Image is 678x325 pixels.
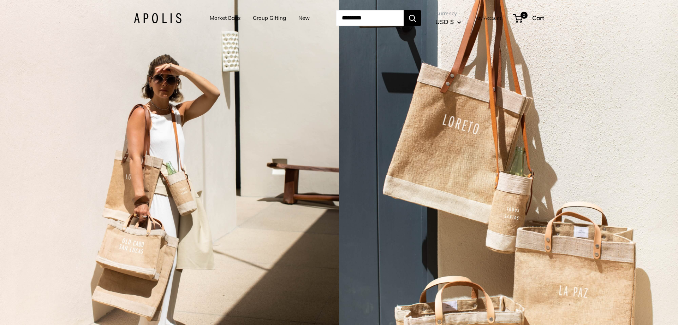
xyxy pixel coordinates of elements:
[521,12,528,19] span: 0
[476,14,501,22] a: My Account
[404,10,421,26] button: Search
[435,8,461,18] span: Currency
[253,13,286,23] a: Group Gifting
[435,18,454,25] span: USD $
[532,14,544,22] span: Cart
[336,10,404,26] input: Search...
[134,13,182,23] img: Apolis
[514,12,544,24] a: 0 Cart
[435,16,461,28] button: USD $
[210,13,240,23] a: Market Bags
[298,13,310,23] a: New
